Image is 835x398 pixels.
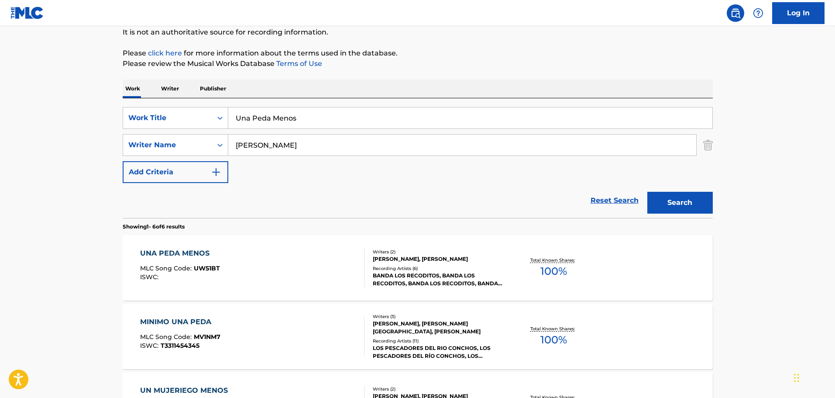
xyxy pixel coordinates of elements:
p: It is not an authoritative source for recording information. [123,27,713,38]
p: Please review the Musical Works Database [123,59,713,69]
div: UN MUJERIEGO MENOS [140,385,232,396]
div: Work Title [128,113,207,123]
img: 9d2ae6d4665cec9f34b9.svg [211,167,221,177]
button: Search [647,192,713,214]
div: Recording Artists ( 6 ) [373,265,505,272]
div: UNA PEDA MENOS [140,248,220,259]
span: ISWC : [140,342,161,350]
div: LOS PESCADORES DEL RIO CONCHOS, LOS PESCADORES DEL RÍO CONCHOS, LOS PESCADORES DEL RIO CONCHOS, L... [373,344,505,360]
button: Add Criteria [123,161,228,183]
div: Arrastrar [794,365,799,391]
span: MV1NM7 [194,333,220,341]
img: Delete Criterion [703,134,713,156]
div: [PERSON_NAME], [PERSON_NAME] [373,255,505,263]
p: Total Known Shares: [530,257,577,263]
p: Writer [158,80,182,98]
img: MLC Logo [10,7,44,19]
div: Recording Artists ( 11 ) [373,338,505,344]
div: [PERSON_NAME], [PERSON_NAME][GEOGRAPHIC_DATA], [PERSON_NAME] [373,320,505,336]
a: Log In [772,2,825,24]
img: help [753,8,763,18]
p: Total Known Shares: [530,325,577,332]
div: MINIMO UNA PEDA [140,317,220,327]
div: Writer Name [128,140,207,150]
span: T3311454345 [161,342,199,350]
span: ISWC : [140,273,161,281]
a: UNA PEDA MENOSMLC Song Code:UW51BTISWC:Writers (2)[PERSON_NAME], [PERSON_NAME]Recording Artists (... [123,235,713,301]
a: Reset Search [586,191,643,210]
div: Writers ( 3 ) [373,313,505,320]
span: UW51BT [194,264,220,272]
span: MLC Song Code : [140,264,194,272]
p: Publisher [197,80,229,98]
span: MLC Song Code : [140,333,194,341]
p: Work [123,80,143,98]
p: Please for more information about the terms used in the database. [123,48,713,59]
form: Search Form [123,107,713,218]
div: Writers ( 2 ) [373,249,505,255]
p: Showing 1 - 6 of 6 results [123,223,185,231]
a: Terms of Use [275,59,322,68]
img: search [730,8,741,18]
iframe: Chat Widget [791,356,835,398]
span: 100 % [540,332,567,348]
div: Writers ( 2 ) [373,386,505,392]
div: Help [749,4,767,22]
span: 100 % [540,263,567,279]
a: click here [148,49,182,57]
a: Public Search [727,4,744,22]
div: BANDA LOS RECODITOS, BANDA LOS RECODITOS, BANDA LOS RECODITOS, BANDA LOS RECODITOS, BANDA LOS REC... [373,272,505,287]
a: MINIMO UNA PEDAMLC Song Code:MV1NM7ISWC:T3311454345Writers (3)[PERSON_NAME], [PERSON_NAME][GEOGRA... [123,304,713,369]
div: Widget de chat [791,356,835,398]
